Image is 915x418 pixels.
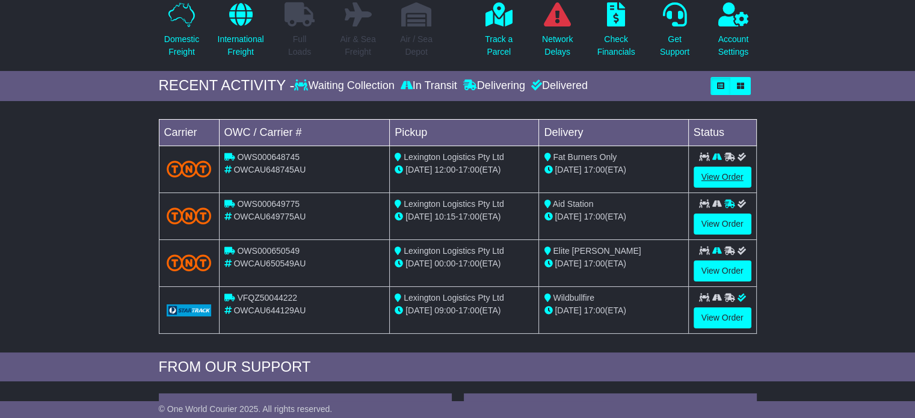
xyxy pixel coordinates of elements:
span: Lexington Logistics Pty Ltd [404,199,504,209]
div: FROM OUR SUPPORT [159,358,757,376]
div: In Transit [398,79,460,93]
span: 10:15 [434,212,455,221]
img: GetCarrierServiceLogo [167,304,212,316]
a: NetworkDelays [541,2,573,65]
span: [DATE] [405,306,432,315]
div: - (ETA) [395,304,534,317]
div: - (ETA) [395,164,534,176]
span: Aid Station [553,199,594,209]
img: TNT_Domestic.png [167,254,212,271]
span: 17:00 [584,306,605,315]
span: Wildbullfire [553,293,594,303]
span: [DATE] [405,212,432,221]
span: OWCAU649775AU [233,212,306,221]
span: 12:00 [434,165,455,174]
a: View Order [694,307,751,328]
span: OWCAU648745AU [233,165,306,174]
span: 17:00 [458,165,479,174]
div: (ETA) [544,164,683,176]
span: 17:00 [584,165,605,174]
span: [DATE] [555,165,581,174]
td: OWC / Carrier # [219,119,390,146]
p: Account Settings [718,33,749,58]
td: Status [688,119,756,146]
span: OWS000648745 [237,152,300,162]
p: Full Loads [285,33,315,58]
div: (ETA) [544,257,683,270]
td: Delivery [539,119,688,146]
span: 17:00 [458,212,479,221]
div: RECENT ACTIVITY - [159,77,295,94]
span: OWS000649775 [237,199,300,209]
p: Air & Sea Freight [340,33,375,58]
a: View Order [694,214,751,235]
a: GetSupport [659,2,690,65]
img: TNT_Domestic.png [167,207,212,224]
span: [DATE] [405,259,432,268]
p: Check Financials [597,33,635,58]
span: Elite [PERSON_NAME] [553,246,641,256]
div: Delivering [460,79,528,93]
p: Track a Parcel [485,33,513,58]
span: OWCAU650549AU [233,259,306,268]
span: [DATE] [555,306,581,315]
a: View Order [694,260,751,281]
span: OWS000650549 [237,246,300,256]
td: Carrier [159,119,219,146]
p: Get Support [660,33,689,58]
span: 09:00 [434,306,455,315]
p: Domestic Freight [164,33,199,58]
span: Lexington Logistics Pty Ltd [404,293,504,303]
span: Lexington Logistics Pty Ltd [404,246,504,256]
a: CheckFinancials [597,2,636,65]
span: 17:00 [458,306,479,315]
span: 00:00 [434,259,455,268]
span: Fat Burners Only [553,152,617,162]
div: (ETA) [544,304,683,317]
span: © One World Courier 2025. All rights reserved. [159,404,333,414]
a: Track aParcel [484,2,513,65]
p: Network Delays [542,33,573,58]
span: [DATE] [555,212,581,221]
span: 17:00 [458,259,479,268]
span: OWCAU644129AU [233,306,306,315]
a: DomesticFreight [164,2,200,65]
div: (ETA) [544,211,683,223]
span: [DATE] [405,165,432,174]
div: Delivered [528,79,588,93]
div: - (ETA) [395,257,534,270]
span: 17:00 [584,259,605,268]
span: VFQZ50044222 [237,293,297,303]
span: Lexington Logistics Pty Ltd [404,152,504,162]
a: View Order [694,167,751,188]
span: [DATE] [555,259,581,268]
div: Waiting Collection [294,79,397,93]
span: 17:00 [584,212,605,221]
div: - (ETA) [395,211,534,223]
img: TNT_Domestic.png [167,161,212,177]
a: AccountSettings [718,2,750,65]
a: InternationalFreight [217,2,264,65]
p: International Freight [217,33,263,58]
td: Pickup [390,119,539,146]
p: Air / Sea Depot [400,33,433,58]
